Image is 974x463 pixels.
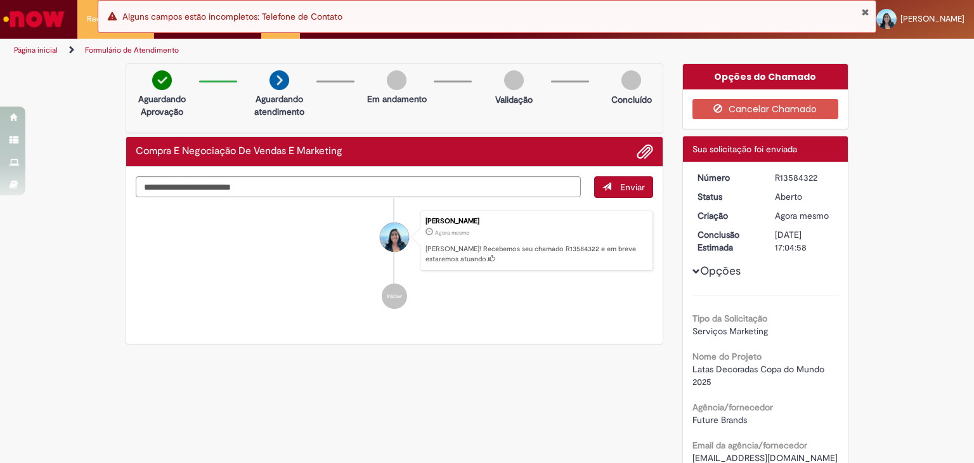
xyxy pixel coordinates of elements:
p: Em andamento [367,93,427,105]
span: Agora mesmo [775,210,829,221]
dt: Status [688,190,766,203]
span: Serviços Marketing [692,325,768,337]
b: Nome do Projeto [692,351,762,362]
li: Beatriz Lapa Pedreira [136,211,653,271]
span: Latas Decoradas Copa do Mundo 2025 [692,363,827,388]
span: Alguns campos estão incompletos: Telefone de Contato [122,11,342,22]
div: Aberto [775,190,834,203]
button: Fechar Notificação [861,7,869,17]
dt: Criação [688,209,766,222]
img: check-circle-green.png [152,70,172,90]
div: 01/10/2025 09:04:51 [775,209,834,222]
span: Sua solicitação foi enviada [692,143,797,155]
img: arrow-next.png [269,70,289,90]
textarea: Digite sua mensagem aqui... [136,176,581,198]
span: Future Brands [692,414,747,426]
span: Enviar [620,181,645,193]
img: img-circle-grey.png [387,70,406,90]
img: ServiceNow [1,6,67,32]
h2: Compra E Negociação De Vendas E Marketing Histórico de tíquete [136,146,342,157]
b: Tipo da Solicitação [692,313,767,324]
button: Enviar [594,176,653,198]
a: Página inicial [14,45,58,55]
b: Email da agência/fornecedor [692,440,807,451]
button: Adicionar anexos [637,143,653,160]
div: Opções do Chamado [683,64,848,89]
span: [PERSON_NAME] [900,13,964,24]
dt: Número [688,171,766,184]
p: Validação [495,93,533,106]
b: Agência/fornecedor [692,401,773,413]
div: Beatriz Lapa Pedreira [380,223,409,252]
p: Aguardando atendimento [249,93,310,118]
p: Concluído [611,93,652,106]
ul: Trilhas de página [10,39,640,62]
button: Cancelar Chamado [692,99,839,119]
a: Formulário de Atendimento [85,45,179,55]
p: [PERSON_NAME]! Recebemos seu chamado R13584322 e em breve estaremos atuando. [425,244,646,264]
div: [DATE] 17:04:58 [775,228,834,254]
dt: Conclusão Estimada [688,228,766,254]
span: Requisições [87,13,131,25]
div: R13584322 [775,171,834,184]
div: [PERSON_NAME] [425,218,646,225]
time: 01/10/2025 09:04:51 [775,210,829,221]
span: Agora mesmo [435,229,469,237]
img: img-circle-grey.png [621,70,641,90]
img: img-circle-grey.png [504,70,524,90]
p: Aguardando Aprovação [131,93,193,118]
ul: Histórico de tíquete [136,198,653,322]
